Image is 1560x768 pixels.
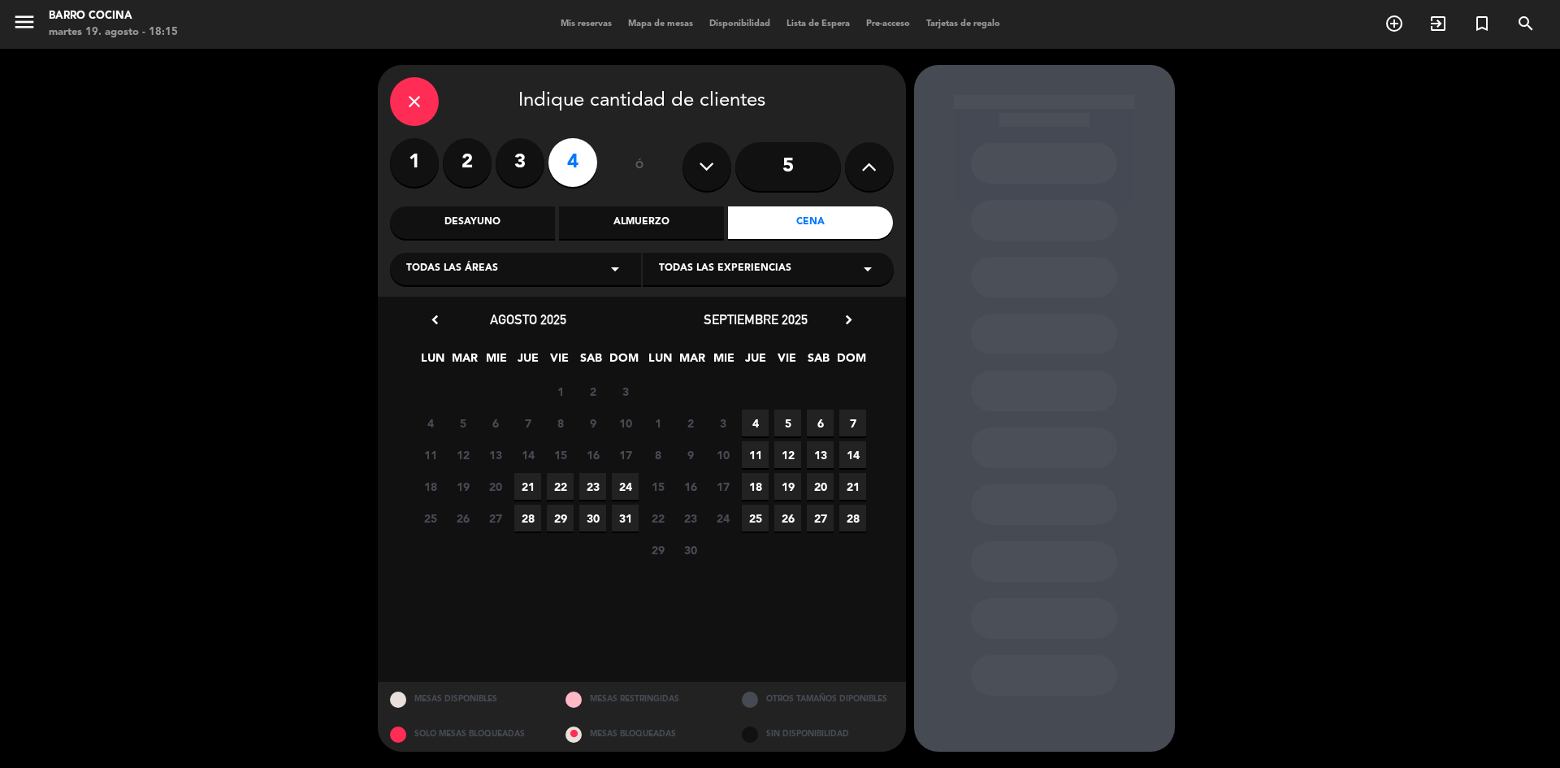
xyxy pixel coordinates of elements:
div: martes 19. agosto - 18:15 [49,24,178,41]
span: VIE [546,349,573,375]
span: 24 [709,505,736,532]
span: Todas las áreas [406,261,498,277]
span: 2 [579,378,606,405]
span: 1 [644,410,671,436]
span: 18 [742,473,769,500]
span: 1 [547,378,574,405]
span: 11 [417,441,444,468]
span: 25 [742,505,769,532]
div: MESAS DISPONIBLES [378,682,554,717]
span: 22 [644,505,671,532]
span: 20 [482,473,509,500]
span: 26 [774,505,801,532]
span: VIE [773,349,800,375]
span: 3 [612,378,639,405]
span: 8 [547,410,574,436]
span: 30 [677,536,704,563]
label: 2 [443,138,492,187]
div: OTROS TAMAÑOS DIPONIBLES [730,682,906,717]
span: Tarjetas de regalo [918,20,1008,28]
label: 1 [390,138,439,187]
i: arrow_drop_down [605,259,625,279]
span: 28 [514,505,541,532]
span: 29 [547,505,574,532]
span: 7 [514,410,541,436]
span: 4 [417,410,444,436]
span: 9 [677,441,704,468]
span: 30 [579,505,606,532]
span: MAR [678,349,705,375]
span: SAB [805,349,832,375]
span: SAB [578,349,604,375]
span: 19 [449,473,476,500]
div: Cena [728,206,893,239]
span: 22 [547,473,574,500]
i: chevron_left [427,311,444,328]
span: Pre-acceso [858,20,918,28]
span: 17 [709,473,736,500]
span: MIE [710,349,737,375]
span: 23 [677,505,704,532]
span: JUE [742,349,769,375]
span: 21 [839,473,866,500]
span: 24 [612,473,639,500]
span: 5 [774,410,801,436]
div: MESAS RESTRINGIDAS [553,682,730,717]
span: DOM [837,349,864,375]
span: MIE [483,349,509,375]
i: search [1516,14,1536,33]
span: 8 [644,441,671,468]
span: 26 [449,505,476,532]
i: add_circle_outline [1384,14,1404,33]
span: 18 [417,473,444,500]
span: 27 [482,505,509,532]
div: SIN DISPONIBILIDAD [730,717,906,752]
i: turned_in_not [1472,14,1492,33]
span: 12 [449,441,476,468]
span: Disponibilidad [701,20,778,28]
span: 19 [774,473,801,500]
span: 20 [807,473,834,500]
span: Todas las experiencias [659,261,791,277]
span: LUN [419,349,446,375]
span: Mapa de mesas [620,20,701,28]
span: 10 [612,410,639,436]
div: Almuerzo [559,206,724,239]
div: Indique cantidad de clientes [390,77,894,126]
i: close [405,92,424,111]
i: menu [12,10,37,34]
span: 17 [612,441,639,468]
span: 29 [644,536,671,563]
span: 10 [709,441,736,468]
span: 21 [514,473,541,500]
div: Barro Cocina [49,8,178,24]
span: 3 [709,410,736,436]
span: agosto 2025 [490,311,566,328]
i: exit_to_app [1428,14,1448,33]
span: DOM [609,349,636,375]
span: JUE [514,349,541,375]
span: 25 [417,505,444,532]
span: 13 [807,441,834,468]
span: LUN [647,349,674,375]
span: 11 [742,441,769,468]
div: Desayuno [390,206,555,239]
span: 16 [579,441,606,468]
span: 7 [839,410,866,436]
label: 3 [496,138,544,187]
span: 16 [677,473,704,500]
i: chevron_right [840,311,857,328]
span: 9 [579,410,606,436]
label: 4 [548,138,597,187]
span: 27 [807,505,834,532]
span: 31 [612,505,639,532]
span: 6 [807,410,834,436]
span: 5 [449,410,476,436]
span: 28 [839,505,866,532]
div: SOLO MESAS BLOQUEADAS [378,717,554,752]
span: 13 [482,441,509,468]
i: arrow_drop_down [858,259,877,279]
span: 14 [839,441,866,468]
div: MESAS BLOQUEADAS [553,717,730,752]
button: menu [12,10,37,40]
